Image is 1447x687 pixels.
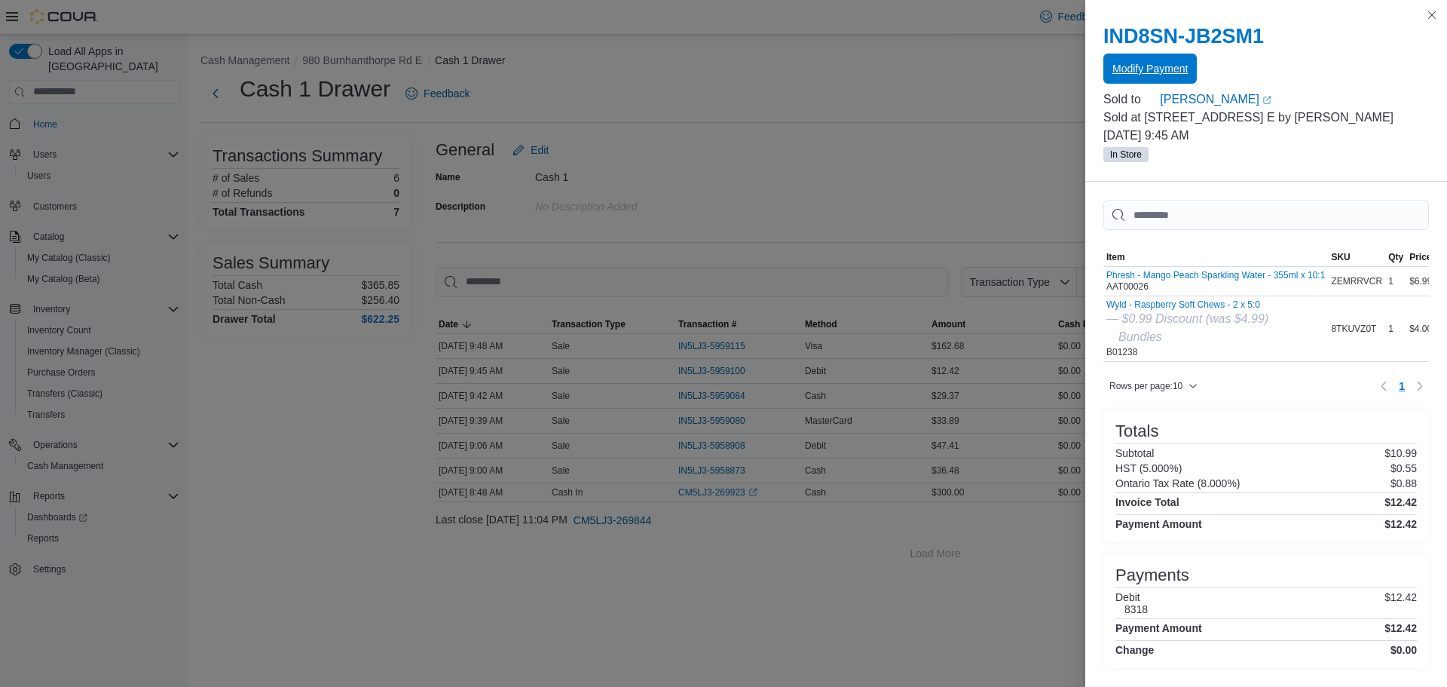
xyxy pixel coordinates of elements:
[1328,248,1385,266] button: SKU
[1385,272,1406,290] div: 1
[1106,251,1125,263] span: Item
[1393,374,1411,398] ul: Pagination for table: MemoryTable from EuiInMemoryTable
[1384,496,1417,508] h4: $12.42
[1375,377,1393,395] button: Previous page
[1109,380,1182,392] span: Rows per page : 10
[1262,96,1271,105] svg: External link
[1106,310,1268,328] div: — $0.99 Discount (was $4.99)
[1106,270,1325,293] div: AAT00026
[1103,54,1197,84] button: Modify Payment
[1390,477,1417,489] p: $0.88
[1423,6,1441,24] button: Close this dialog
[1115,447,1154,459] h6: Subtotal
[1106,270,1325,281] button: Phresh - Mango Peach Sparkling Water - 355ml x 10:1
[1384,622,1417,634] h4: $12.42
[1393,374,1411,398] button: Page 1 of 1
[1115,591,1148,603] h6: Debit
[1115,477,1241,489] h6: Ontario Tax Rate (8.000%)
[1331,275,1382,287] span: ZEMRRVCR
[1390,644,1417,656] h4: $0.00
[1115,462,1182,474] h6: HST (5.000%)
[1103,127,1429,145] p: [DATE] 9:45 AM
[1103,90,1157,109] div: Sold to
[1115,518,1202,530] h4: Payment Amount
[1384,447,1417,459] p: $10.99
[1118,330,1162,343] i: Bundles
[1390,462,1417,474] p: $0.55
[1409,251,1431,263] span: Price
[1110,148,1142,161] span: In Store
[1115,622,1202,634] h4: Payment Amount
[1385,320,1406,338] div: 1
[1388,251,1403,263] span: Qty
[1115,496,1179,508] h4: Invoice Total
[1103,109,1429,127] p: Sold at [STREET_ADDRESS] E by [PERSON_NAME]
[1103,377,1204,395] button: Rows per page:10
[1103,147,1149,162] span: In Store
[1103,248,1328,266] button: Item
[1406,320,1435,338] div: $4.00
[1399,379,1405,394] span: 1
[1375,374,1429,398] nav: Pagination for table: MemoryTable from EuiInMemoryTable
[1115,566,1189,584] h3: Payments
[1160,90,1429,109] a: [PERSON_NAME]External link
[1331,323,1376,335] span: 8TKUVZ0T
[1115,422,1158,440] h3: Totals
[1385,248,1406,266] button: Qty
[1124,603,1148,615] h6: 8318
[1115,644,1154,656] h4: Change
[1384,591,1417,615] p: $12.42
[1384,518,1417,530] h4: $12.42
[1112,61,1188,76] span: Modify Payment
[1406,248,1435,266] button: Price
[1106,299,1268,358] div: B01238
[1331,251,1350,263] span: SKU
[1106,299,1268,310] button: Wyld - Raspberry Soft Chews - 2 x 5:0
[1406,272,1435,290] div: $6.99
[1411,377,1429,395] button: Next page
[1103,200,1429,230] input: This is a search bar. As you type, the results lower in the page will automatically filter.
[1103,24,1429,48] h2: IND8SN-JB2SM1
